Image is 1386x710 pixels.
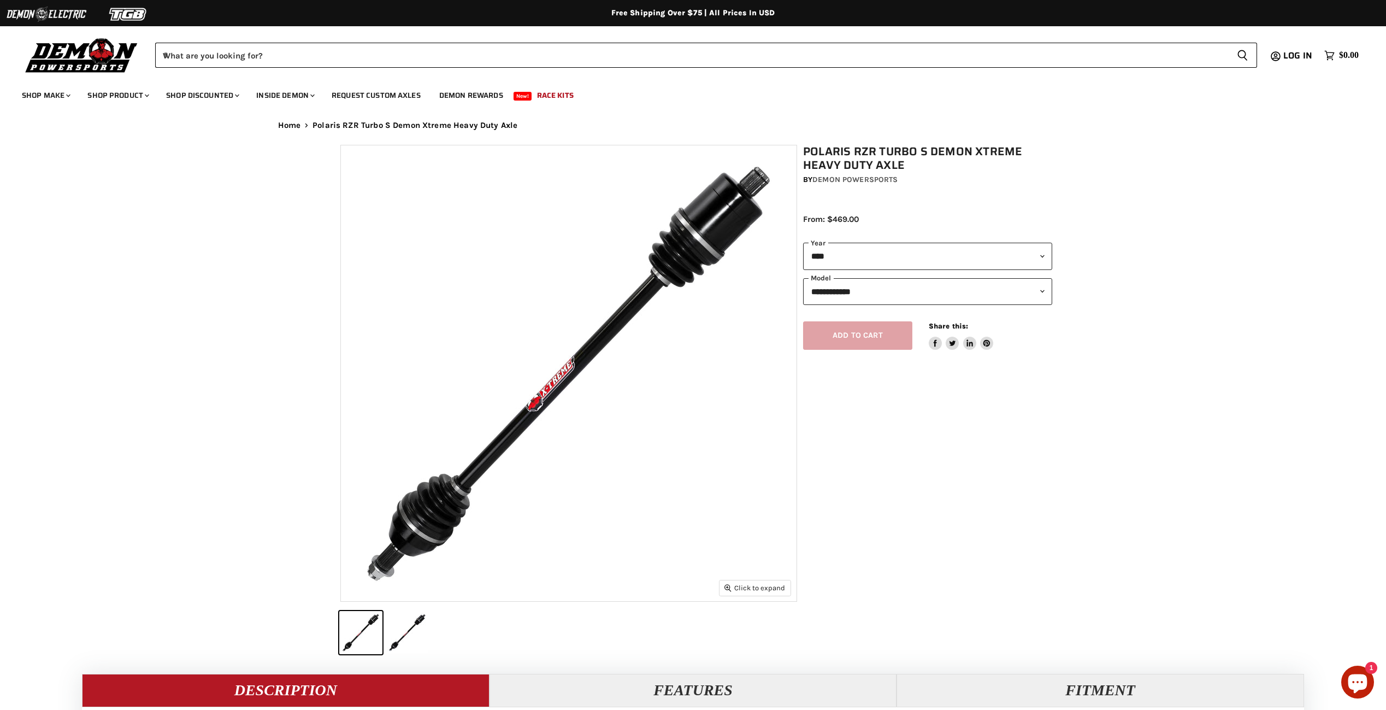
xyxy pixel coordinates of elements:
span: Click to expand [724,584,785,592]
button: Fitment [897,674,1304,707]
ul: Main menu [14,80,1356,107]
a: Demon Powersports [812,175,898,184]
a: Race Kits [529,84,582,107]
select: year [803,243,1052,269]
button: Click to expand [719,580,791,595]
select: modal-name [803,278,1052,305]
div: by [803,174,1052,186]
div: Free Shipping Over $75 | All Prices In USD [256,8,1130,18]
aside: Share this: [929,321,994,350]
a: Demon Rewards [431,84,511,107]
a: Shop Product [79,84,156,107]
button: Polaris RZR Turbo S Demon Xtreme Heavy Duty Axle thumbnail [386,611,429,654]
inbox-online-store-chat: Shopify online store chat [1338,666,1377,701]
a: Request Custom Axles [323,84,429,107]
h1: Polaris RZR Turbo S Demon Xtreme Heavy Duty Axle [803,145,1052,172]
a: Log in [1278,51,1319,61]
button: Search [1228,43,1257,68]
a: Shop Discounted [158,84,246,107]
img: Demon Electric Logo 2 [5,4,87,25]
img: Demon Powersports [22,36,141,74]
a: $0.00 [1319,48,1364,63]
button: Description [82,674,489,707]
img: TGB Logo 2 [87,4,169,25]
nav: Breadcrumbs [256,121,1130,130]
input: When autocomplete results are available use up and down arrows to review and enter to select [155,43,1228,68]
a: Shop Make [14,84,77,107]
button: Polaris RZR Turbo S Demon Xtreme Heavy Duty Axle thumbnail [339,611,382,654]
span: Polaris RZR Turbo S Demon Xtreme Heavy Duty Axle [312,121,517,130]
button: Features [489,674,897,707]
span: Share this: [929,322,968,330]
span: From: $469.00 [803,214,859,224]
span: Log in [1283,49,1312,62]
span: New! [514,92,532,101]
a: Home [278,121,301,130]
a: Inside Demon [248,84,321,107]
img: Polaris RZR Turbo S Demon Xtreme Heavy Duty Axle [341,145,797,601]
span: $0.00 [1339,50,1359,61]
form: Product [155,43,1257,68]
